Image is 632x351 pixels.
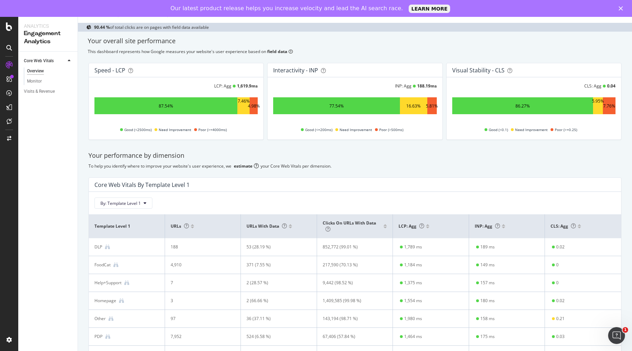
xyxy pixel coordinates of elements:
[480,298,495,304] div: 180 ms
[404,316,422,322] div: 1,980 ms
[404,244,422,250] div: 1,789 ms
[340,125,372,134] span: Need Improvement
[246,333,304,340] div: 524 (6.58 %)
[404,280,422,286] div: 1,375 ms
[395,83,412,89] div: INP: Agg
[584,83,601,89] div: CLS: Agg
[399,223,424,229] span: LCP: Agg
[94,181,190,188] div: Core Web Vitals By Template Level 1
[27,67,44,75] div: Overview
[246,223,287,229] span: URLs with data
[234,163,252,169] div: estimate
[480,262,495,268] div: 149 ms
[24,22,72,30] div: Analytics
[159,103,173,109] div: 87.54%
[417,83,437,89] div: 188.19 ms
[323,316,381,322] div: 143,194 (98.71 %)
[480,316,495,322] div: 158 ms
[556,280,559,286] div: 0
[171,5,403,12] div: Our latest product release helps you increase velocity and lead the AI search race.
[556,316,565,322] div: 0.21
[88,37,622,46] div: Your overall site performance
[475,223,500,229] span: INP: Agg
[323,298,381,304] div: 1,409,585 (99.98 %)
[305,125,333,134] span: Good (<=200ms)
[619,6,626,11] div: Close
[608,327,625,344] iframe: Intercom live chat
[94,280,121,286] div: Help+Support
[556,333,565,340] div: 0.03
[24,57,54,65] div: Core Web Vitals
[607,83,615,89] div: 0.04
[323,280,381,286] div: 9,442 (98.52 %)
[94,333,103,340] div: PDP
[171,280,229,286] div: 7
[246,244,304,250] div: 53 (28.19 %)
[237,83,258,89] div: 1,619.9 ms
[94,298,116,304] div: Homepage
[480,280,495,286] div: 157 ms
[480,333,495,340] div: 175 ms
[94,24,209,30] div: of total clicks are on pages with field data available
[404,333,422,340] div: 1,464 ms
[94,67,125,74] div: Speed - LCP
[171,333,229,340] div: 7,952
[551,223,576,229] span: CLS: Agg
[171,244,229,250] div: 188
[27,67,73,75] a: Overview
[24,57,66,65] a: Core Web Vitals
[198,125,227,134] span: Poor (>=4000ms)
[94,262,111,268] div: FoodCat
[515,103,530,109] div: 86.27%
[88,151,621,160] div: Your performance by dimension
[556,244,565,250] div: 0.02
[246,262,304,268] div: 371 (7.55 %)
[214,83,231,89] div: LCP: Agg
[27,78,73,85] a: Monitor
[379,125,403,134] span: Poor (>500ms)
[603,103,615,109] div: 7.76%
[171,298,229,304] div: 3
[273,67,318,74] div: Interactivity - INP
[27,78,42,85] div: Monitor
[426,103,438,109] div: 5.81%
[323,220,376,232] span: Clicks on URLs with data
[555,125,577,134] span: Poor (>=0.25)
[404,262,422,268] div: 1,184 ms
[248,103,260,109] div: 4.98%
[238,98,250,113] div: 7.46%
[267,48,287,54] b: field data
[171,223,189,229] span: URLs
[100,200,141,206] span: By: Template Level 1
[592,98,604,113] div: 5.95%
[246,298,304,304] div: 2 (66.66 %)
[329,103,344,109] div: 77.54%
[404,298,422,304] div: 1,554 ms
[24,88,73,95] a: Visits & Revenue
[88,163,621,169] div: To help you identify where to improve your website's user experience, we your Core Web Vitals per...
[124,125,152,134] span: Good (<2500ms)
[556,262,559,268] div: 0
[159,125,191,134] span: Need Improvement
[246,316,304,322] div: 36 (37.11 %)
[323,262,381,268] div: 217,590 (70.13 %)
[94,24,110,30] b: 90.44 %
[556,298,565,304] div: 0.02
[480,244,495,250] div: 189 ms
[406,103,421,109] div: 16.63%
[409,5,450,13] a: LEARN MORE
[323,244,381,250] div: 852,772 (99.01 %)
[323,333,381,340] div: 67,406 (57.84 %)
[24,30,72,46] div: Engagement Analytics
[94,197,152,209] button: By: Template Level 1
[171,262,229,268] div: 4,910
[94,223,157,229] span: Template Level 1
[94,316,106,322] div: Other
[623,327,628,333] span: 1
[489,125,508,134] span: Good (<0.1)
[88,48,622,54] div: This dashboard represents how Google measures your website's user experience based on
[515,125,548,134] span: Need Improvement
[246,280,304,286] div: 2 (28.57 %)
[171,316,229,322] div: 97
[94,244,102,250] div: DLP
